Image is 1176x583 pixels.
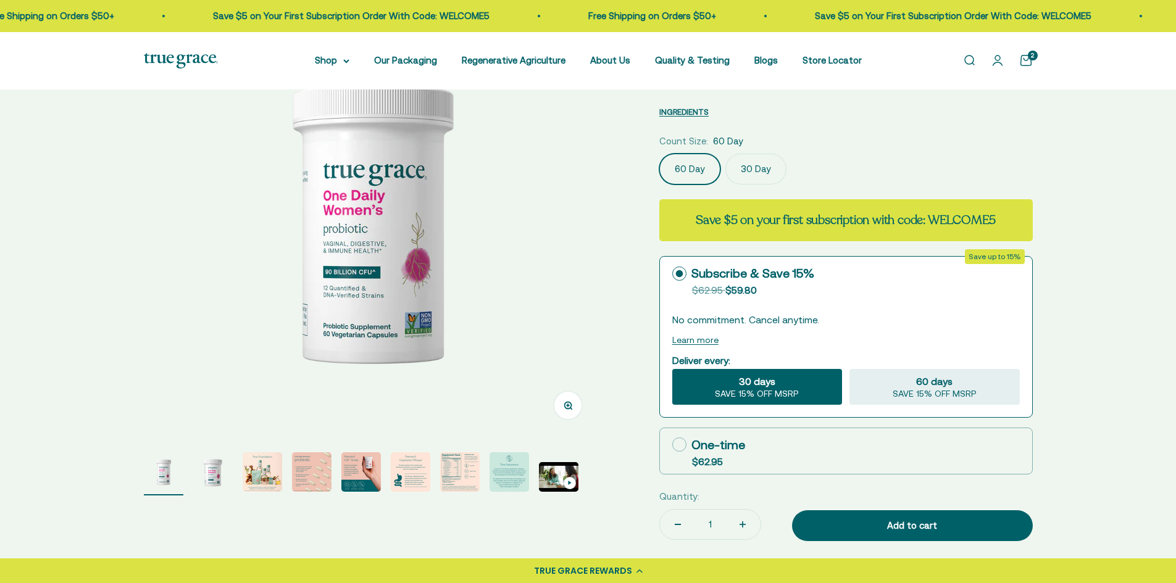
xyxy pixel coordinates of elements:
button: Go to item 1 [144,452,183,495]
span: INGREDIENTS [659,107,709,117]
cart-count: 2 [1028,51,1038,60]
button: Decrease quantity [660,510,696,539]
button: INGREDIENTS [659,104,709,119]
a: Quality & Testing [655,55,730,65]
img: Protects the probiotic cultures from light, moisture, and oxygen, extending shelf life and ensuri... [341,452,381,492]
img: Every lot of True Grace supplements undergoes extensive third-party testing. Regulation says we d... [490,452,529,492]
button: Go to item 2 [193,452,233,495]
div: Add to cart [817,518,1008,533]
summary: Shop [315,53,349,68]
a: Free Shipping on Orders $50+ [583,10,711,21]
strong: Save $5 on your first subscription with code: WELCOME5 [696,212,996,228]
button: Add to cart [792,510,1033,541]
button: Go to item 7 [440,452,480,495]
a: Blogs [754,55,778,65]
a: Store Locator [803,55,862,65]
p: Save $5 on Your First Subscription Order With Code: WELCOME5 [809,9,1086,23]
button: Go to item 4 [292,452,332,495]
button: Go to item 5 [341,452,381,495]
button: Go to item 3 [243,452,282,495]
label: Quantity: [659,489,699,504]
legend: Count Size: [659,134,708,149]
span: 60 Day [713,134,743,149]
img: - 12 quantified and DNA-verified probiotic cultures to support vaginal, digestive, and immune hea... [292,452,332,492]
img: Our full product line provides a robust and comprehensive offering for a true foundation of healt... [243,452,282,492]
div: TRUE GRACE REWARDS [534,564,632,577]
img: One Daily Women's Probiotic [144,452,183,492]
img: Provide protection from stomach acid, allowing the probiotics to survive digestion and reach the ... [391,452,430,492]
button: Go to item 8 [490,452,529,495]
button: Increase quantity [725,510,761,539]
button: Go to item 6 [391,452,430,495]
p: Save $5 on Your First Subscription Order With Code: WELCOME5 [207,9,484,23]
button: Go to item 9 [539,462,578,495]
a: About Us [590,55,630,65]
img: Daily Probiotic for Women's Vaginal, Digestive, and Immune Support* - 90 Billion CFU at time of m... [193,452,233,492]
a: Regenerative Agriculture [462,55,565,65]
img: Our probiotics undergo extensive third-party testing at Purity-IQ Inc., a global organization del... [440,452,480,492]
img: One Daily Women's Probiotic [156,6,588,437]
a: Our Packaging [374,55,437,65]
